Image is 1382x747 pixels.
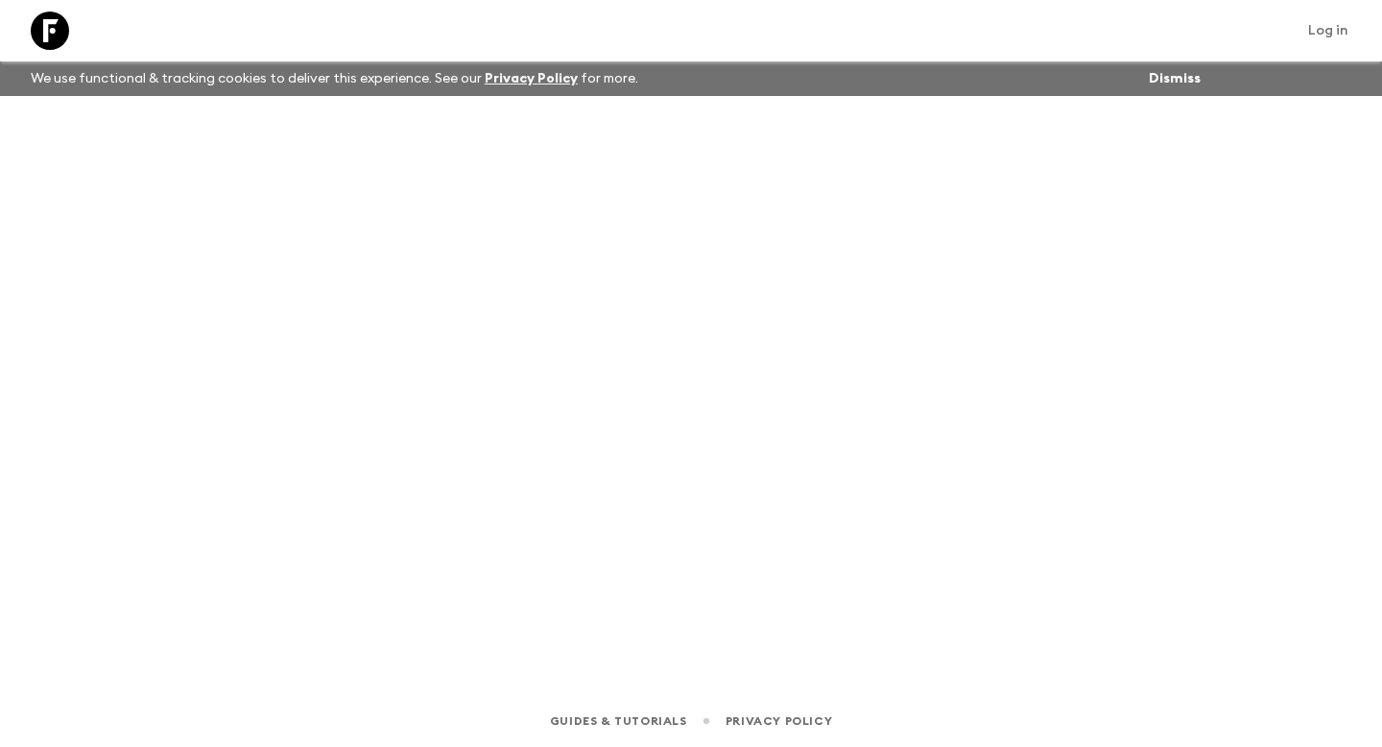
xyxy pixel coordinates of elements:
a: Guides & Tutorials [550,711,687,732]
a: Privacy Policy [726,711,832,732]
a: Log in [1298,17,1359,44]
button: Dismiss [1144,65,1205,92]
a: Privacy Policy [485,72,578,85]
p: We use functional & tracking cookies to deliver this experience. See our for more. [23,61,646,96]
